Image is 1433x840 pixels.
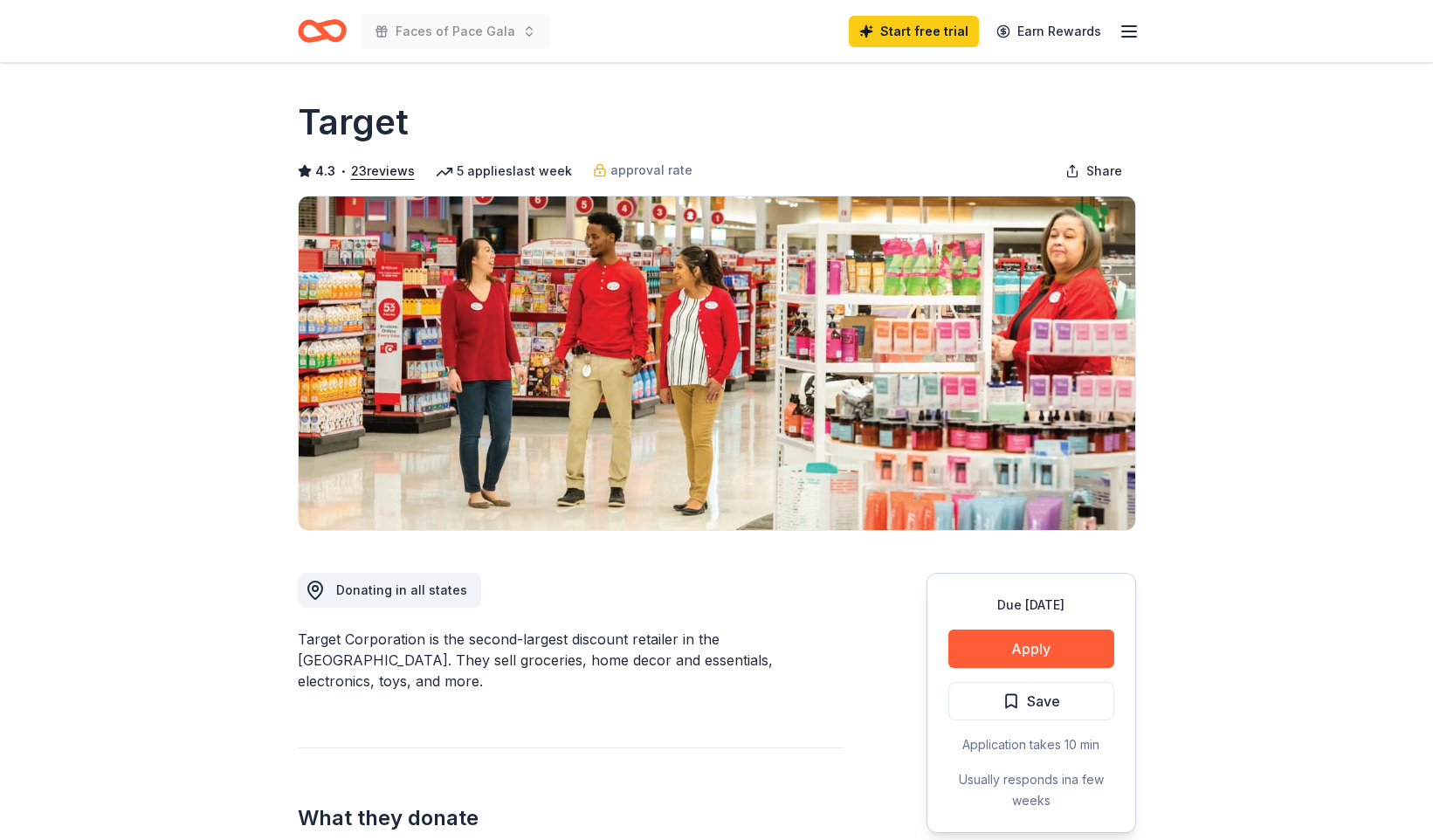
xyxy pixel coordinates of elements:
[986,16,1112,47] a: Earn Rewards
[1051,154,1136,189] button: Share
[336,582,467,597] span: Donating in all states
[1086,161,1122,182] span: Share
[340,164,346,178] span: •
[315,161,335,182] span: 4.3
[948,734,1114,755] div: Application takes 10 min
[298,804,843,832] h2: What they donate
[948,595,1114,616] div: Due [DATE]
[351,161,415,182] button: 23reviews
[948,769,1114,811] div: Usually responds in a few weeks
[436,161,572,182] div: 5 applies last week
[948,630,1114,668] button: Apply
[593,160,692,181] a: approval rate
[298,10,347,52] a: Home
[298,98,409,147] h1: Target
[948,682,1114,720] button: Save
[1027,690,1060,713] span: Save
[361,14,550,49] button: Faces of Pace Gala
[299,196,1135,530] img: Image for Target
[396,21,515,42] span: Faces of Pace Gala
[610,160,692,181] span: approval rate
[298,629,843,692] div: Target Corporation is the second-largest discount retailer in the [GEOGRAPHIC_DATA]. They sell gr...
[849,16,979,47] a: Start free trial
